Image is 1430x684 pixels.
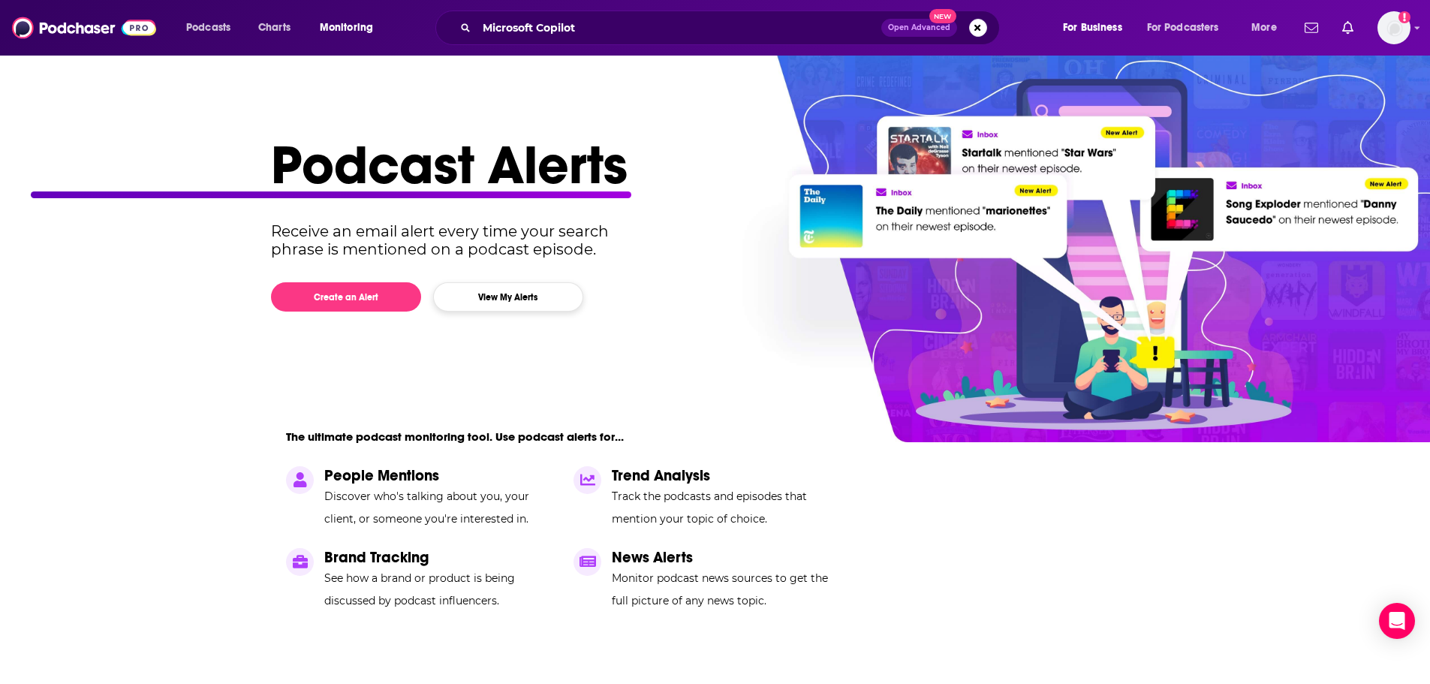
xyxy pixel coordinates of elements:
[320,17,373,38] span: Monitoring
[1299,15,1324,41] a: Show notifications dropdown
[612,485,843,530] p: Track the podcasts and episodes that mention your topic of choice.
[286,429,624,444] p: The ultimate podcast monitoring tool. Use podcast alerts for...
[612,548,843,567] p: News Alerts
[186,17,230,38] span: Podcasts
[324,548,555,567] p: Brand Tracking
[1379,603,1415,639] div: Open Intercom Messenger
[1052,16,1141,40] button: open menu
[1336,15,1359,41] a: Show notifications dropdown
[271,222,637,258] p: Receive an email alert every time your search phrase is mentioned on a podcast episode.
[1377,11,1410,44] span: Logged in as vjacobi
[324,485,555,530] p: Discover who's talking about you, your client, or someone you're interested in.
[1137,16,1241,40] button: open menu
[1377,11,1410,44] button: Show profile menu
[1398,11,1410,23] svg: Add a profile image
[12,14,156,42] img: Podchaser - Follow, Share and Rate Podcasts
[888,24,950,32] span: Open Advanced
[1251,17,1277,38] span: More
[477,16,881,40] input: Search podcasts, credits, & more...
[309,16,393,40] button: open menu
[324,567,555,612] p: See how a brand or product is being discussed by podcast influencers.
[1377,11,1410,44] img: User Profile
[881,19,957,37] button: Open AdvancedNew
[1147,17,1219,38] span: For Podcasters
[929,9,956,23] span: New
[1241,16,1296,40] button: open menu
[612,466,843,485] p: Trend Analysis
[450,11,1014,45] div: Search podcasts, credits, & more...
[271,282,421,312] button: Create an Alert
[1063,17,1122,38] span: For Business
[176,16,250,40] button: open menu
[258,17,291,38] span: Charts
[248,16,300,40] a: Charts
[324,466,555,485] p: People Mentions
[612,567,843,612] p: Monitor podcast news sources to get the full picture of any news topic.
[433,282,583,312] button: View My Alerts
[271,132,1148,198] h1: Podcast Alerts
